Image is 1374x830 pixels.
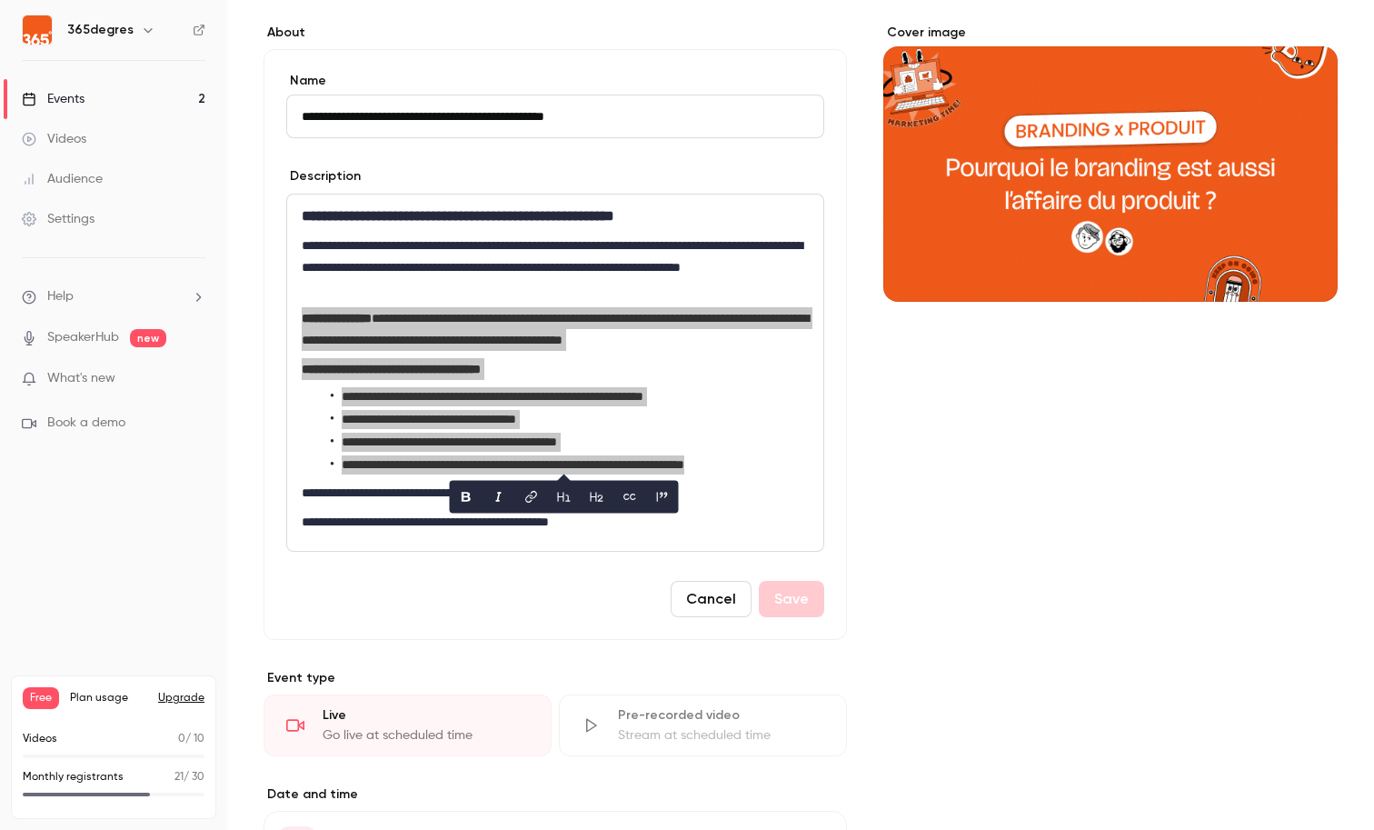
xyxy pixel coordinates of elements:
div: Go live at scheduled time [323,726,529,745]
div: Settings [22,210,95,228]
p: Monthly registrants [23,769,124,785]
li: help-dropdown-opener [22,287,205,306]
a: SpeakerHub [47,328,119,347]
p: Event type [264,669,847,687]
span: Plan usage [70,691,147,705]
div: LiveGo live at scheduled time [264,695,552,756]
p: Videos [23,731,57,747]
p: / 30 [174,769,204,785]
span: 21 [174,772,184,783]
div: Pre-recorded videoStream at scheduled time [559,695,847,756]
p: / 10 [178,731,204,747]
span: What's new [47,369,115,388]
div: Pre-recorded video [618,706,824,725]
section: Cover image [883,24,1338,302]
span: Help [47,287,74,306]
button: Upgrade [158,691,204,705]
label: Description [286,167,361,185]
div: Live [323,706,529,725]
label: About [264,24,847,42]
button: italic [484,483,513,512]
div: Videos [22,130,86,148]
label: Cover image [883,24,1338,42]
span: Free [23,687,59,709]
div: Events [22,90,85,108]
div: Audience [22,170,103,188]
iframe: Noticeable Trigger [184,371,205,387]
div: editor [287,195,823,551]
span: Book a demo [47,414,125,433]
button: Cancel [671,581,752,617]
div: Stream at scheduled time [618,726,824,745]
span: 0 [178,734,185,745]
button: blockquote [648,483,677,512]
img: 365degres [23,15,52,45]
button: bold [452,483,481,512]
label: Name [286,72,824,90]
label: Date and time [264,785,847,804]
button: link [517,483,546,512]
section: description [286,194,824,552]
span: new [130,329,166,347]
h6: 365degres [67,21,134,39]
